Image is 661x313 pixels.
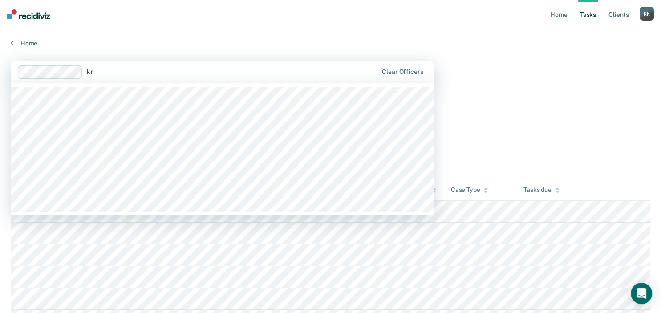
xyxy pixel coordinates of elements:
img: Recidiviz [7,9,50,19]
div: Case Type [451,186,488,194]
div: Clear officers [382,68,423,76]
div: Open Intercom Messenger [631,283,652,304]
div: K K [640,7,654,21]
a: Home [11,39,650,47]
button: KK [640,7,654,21]
div: Tasks due [523,186,560,194]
